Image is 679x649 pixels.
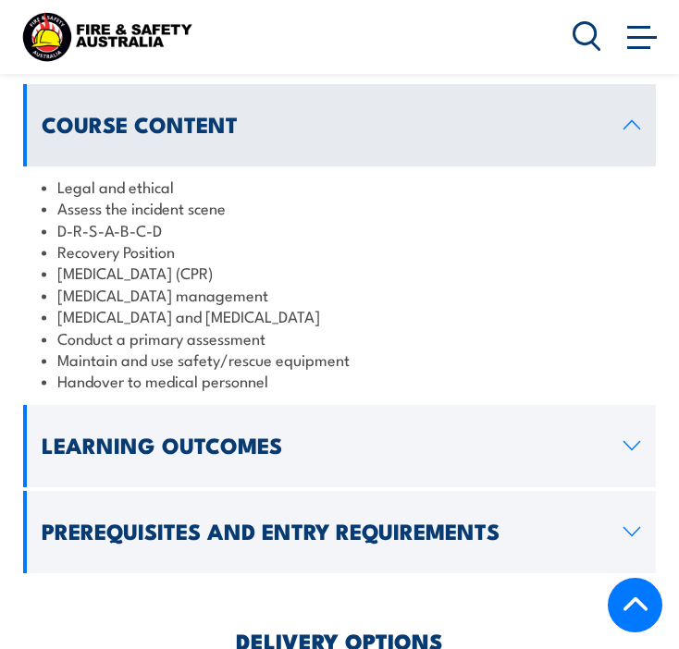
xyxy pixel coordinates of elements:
li: D-R-S-A-B-C-D [42,219,641,240]
li: Handover to medical personnel [42,370,641,391]
li: Maintain and use safety/rescue equipment [42,349,641,370]
li: Conduct a primary assessment [42,327,641,349]
li: [MEDICAL_DATA] and [MEDICAL_DATA] [42,305,641,326]
li: Assess the incident scene [42,197,641,218]
a: Course Content [23,84,656,166]
h2: Learning Outcomes [42,435,610,455]
h2: Course Content [42,115,610,134]
a: Learning Outcomes [23,405,656,487]
li: Recovery Position [42,240,641,262]
li: Legal and ethical [42,176,641,197]
li: [MEDICAL_DATA] management [42,284,641,305]
a: Prerequisites and Entry Requirements [23,491,656,573]
h2: Prerequisites and Entry Requirements [42,521,610,541]
li: [MEDICAL_DATA] (CPR) [42,262,641,283]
